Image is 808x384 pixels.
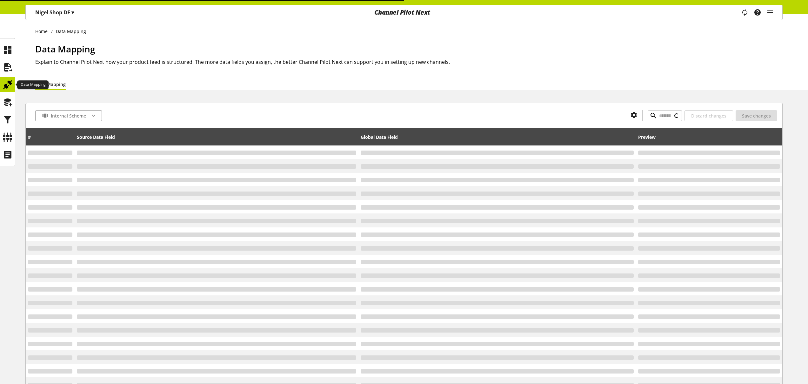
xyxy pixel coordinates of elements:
[35,81,66,88] a: Data Mapping
[361,130,634,145] div: Global Data Field
[742,112,771,119] span: Save changes
[25,5,783,20] nav: main navigation
[736,110,777,121] button: Save changes
[691,112,726,119] span: Discard changes
[17,80,49,89] div: Data Mapping
[35,58,783,66] h2: Explain to Channel Pilot Next how your product feed is structured. The more data fields you assig...
[71,9,74,16] span: ▾
[638,130,780,145] div: Preview
[35,9,74,16] p: Nigel Shop DE
[35,43,95,55] span: Data Mapping
[35,28,51,35] a: Home
[77,130,356,145] div: Source Data Field
[28,130,72,145] div: #
[684,110,733,121] button: Discard changes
